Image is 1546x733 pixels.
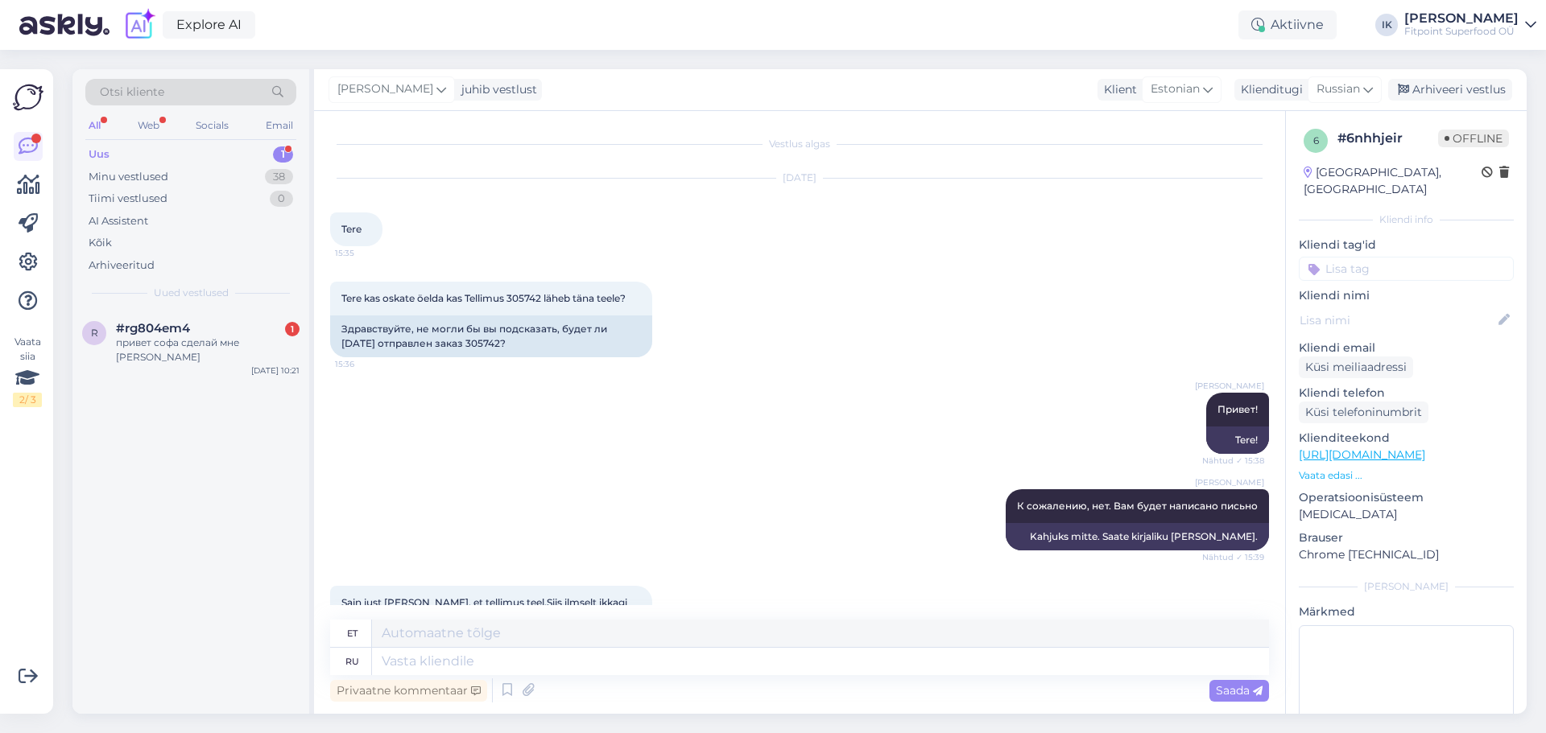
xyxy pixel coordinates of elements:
[347,620,358,647] div: et
[116,321,190,336] span: #rg804em4
[337,80,433,98] span: [PERSON_NAME]
[1299,447,1425,462] a: [URL][DOMAIN_NAME]
[1299,430,1514,447] p: Klienditeekond
[1317,80,1360,98] span: Russian
[335,247,395,259] span: 15:35
[1234,81,1303,98] div: Klienditugi
[1299,237,1514,253] p: Kliendi tag'id
[91,327,98,339] span: r
[163,11,255,39] a: Explore AI
[1216,683,1263,698] span: Saada
[1300,311,1495,329] input: Lisa nimi
[154,286,229,300] span: Uued vestlused
[1299,489,1514,506] p: Operatsioonisüsteem
[13,393,42,407] div: 2 / 3
[134,115,163,136] div: Web
[330,137,1269,151] div: Vestlus algas
[1337,129,1438,148] div: # 6nhhjeir
[13,335,42,407] div: Vaata siia
[1438,130,1509,147] span: Offline
[1313,134,1319,146] span: 6
[285,322,300,336] div: 1
[1206,426,1269,454] div: Tere!
[122,8,156,42] img: explore-ai
[1299,340,1514,356] p: Kliendi email
[1304,164,1482,198] div: [GEOGRAPHIC_DATA], [GEOGRAPHIC_DATA]
[1202,455,1264,467] span: Nähtud ✓ 15:38
[270,191,293,207] div: 0
[13,82,43,113] img: Askly Logo
[262,115,296,136] div: Email
[1195,476,1264,488] span: [PERSON_NAME]
[116,336,300,364] div: привет софа сделай мне [PERSON_NAME]
[265,169,293,185] div: 38
[1299,579,1514,594] div: [PERSON_NAME]
[1299,402,1428,423] div: Küsi telefoninumbrit
[1299,546,1514,563] p: Chrome [TECHNICAL_ID]
[1404,12,1536,38] a: [PERSON_NAME]Fitpoint Superfood OÜ
[1299,603,1514,620] p: Märkmed
[1202,551,1264,563] span: Nähtud ✓ 15:39
[455,81,537,98] div: juhib vestlust
[330,680,487,702] div: Privaatne kommentaar
[341,292,626,304] span: Tere kas oskate öelda kas Tellimus 305742 läheb täna teele?
[89,235,112,251] div: Kõik
[341,223,362,235] span: Tere
[1299,385,1514,402] p: Kliendi telefon
[89,257,155,274] div: Arhiveeritud
[1299,506,1514,523] p: [MEDICAL_DATA]
[1238,10,1337,39] div: Aktiivne
[1375,14,1398,36] div: IK
[1299,257,1514,281] input: Lisa tag
[1097,81,1137,98] div: Klient
[345,648,359,675] div: ru
[273,146,293,163] div: 1
[89,146,110,163] div: Uus
[85,115,104,136] div: All
[89,191,167,207] div: Tiimi vestlused
[330,171,1269,185] div: [DATE]
[1299,212,1514,227] div: Kliendi info
[335,358,395,370] span: 15:36
[192,115,232,136] div: Socials
[1017,500,1258,512] span: К сожалению, нет. Вам будет написано письно
[1299,356,1413,378] div: Küsi meiliaadressi
[89,169,168,185] div: Minu vestlused
[1006,523,1269,550] div: Kahjuks mitte. Saate kirjaliku [PERSON_NAME].
[100,84,164,101] span: Otsi kliente
[1299,529,1514,546] p: Brauser
[1195,380,1264,392] span: [PERSON_NAME]
[1404,12,1519,25] div: [PERSON_NAME]
[89,213,148,229] div: AI Assistent
[341,596,630,623] span: Sain just [PERSON_NAME], et tellimus teel.Siis ilmselt ikkagi homme saan kätte🤔
[330,315,652,357] div: Здравствуйте, не могли бы вы подсказать, будет ли [DATE] отправлен заказ 305742?
[1151,80,1200,98] span: Estonian
[1299,468,1514,483] p: Vaata edasi ...
[1404,25,1519,38] div: Fitpoint Superfood OÜ
[1299,287,1514,304] p: Kliendi nimi
[251,364,300,377] div: [DATE] 10:21
[1217,403,1258,415] span: Привет!
[1388,79,1512,101] div: Arhiveeri vestlus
